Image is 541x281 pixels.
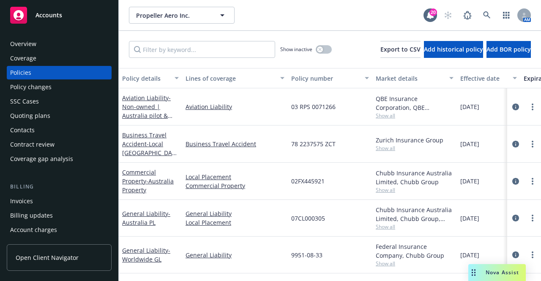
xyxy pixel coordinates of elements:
span: [DATE] [460,251,479,259]
span: Accounts [36,12,62,19]
a: Billing updates [7,209,112,222]
a: Overview [7,37,112,51]
span: Export to CSV [380,45,421,53]
div: Coverage [10,52,36,65]
a: Policy changes [7,80,112,94]
div: Drag to move [468,264,479,281]
span: Show all [376,112,454,119]
a: General Liability [122,210,170,226]
span: Nova Assist [486,269,519,276]
button: Market details [372,68,457,88]
button: Nova Assist [468,264,526,281]
span: Show inactive [280,46,312,53]
span: 78 2237575 ZCT [291,139,336,148]
span: Show all [376,260,454,267]
div: 20 [429,8,437,16]
a: circleInformation [511,139,521,149]
span: [DATE] [460,214,479,223]
span: [DATE] [460,139,479,148]
div: Market details [376,74,444,83]
div: Zurich Insurance Group [376,136,454,145]
span: 03 RPS 0071266 [291,102,336,111]
span: [DATE] [460,102,479,111]
a: circleInformation [511,250,521,260]
a: Business Travel Accident [186,139,284,148]
a: circleInformation [511,213,521,223]
a: Local Placement [186,172,284,181]
span: Show all [376,186,454,194]
span: Open Client Navigator [16,253,79,262]
div: SSC Cases [10,95,39,108]
a: Contract review [7,138,112,151]
a: more [527,176,538,186]
button: Policy details [119,68,182,88]
a: Account charges [7,223,112,237]
a: SSC Cases [7,95,112,108]
a: more [527,102,538,112]
div: Chubb Insurance Australia Limited, Chubb Group [376,169,454,186]
a: General Liability [186,209,284,218]
div: Invoices [10,194,33,208]
div: Policy number [291,74,360,83]
span: Add historical policy [424,45,483,53]
div: Effective date [460,74,508,83]
button: Lines of coverage [182,68,288,88]
button: Policy number [288,68,372,88]
a: Local Placement [186,218,284,227]
a: Aviation Liability [122,94,171,128]
div: Quoting plans [10,109,50,123]
a: General Liability [122,246,170,263]
a: Invoices [7,194,112,208]
a: Aviation Liability [186,102,284,111]
a: General Liability [186,251,284,259]
div: Contacts [10,123,35,137]
button: Export to CSV [380,41,421,58]
button: Effective date [457,68,520,88]
div: Policy details [122,74,169,83]
div: Policies [10,66,31,79]
span: - Australia Property [122,177,174,194]
span: 02FX445921 [291,177,325,186]
div: QBE Insurance Corporation, QBE Insurance Group [376,94,454,112]
a: Commercial Property [122,168,174,194]
a: Search [478,7,495,24]
button: Propeller Aero Inc. [129,7,235,24]
a: Policies [7,66,112,79]
button: Add BOR policy [486,41,531,58]
div: Federal Insurance Company, Chubb Group [376,242,454,260]
a: Commercial Property [186,181,284,190]
button: Add historical policy [424,41,483,58]
a: more [527,250,538,260]
div: Overview [10,37,36,51]
a: Contacts [7,123,112,137]
a: more [527,213,538,223]
div: Account charges [10,223,57,237]
span: - Local [GEOGRAPHIC_DATA] [122,140,177,166]
a: Coverage [7,52,112,65]
span: [DATE] [460,177,479,186]
div: Billing [7,183,112,191]
a: Coverage gap analysis [7,152,112,166]
span: 9951-08-33 [291,251,322,259]
a: more [527,139,538,149]
a: Accounts [7,3,112,27]
a: Start snowing [440,7,456,24]
a: Quoting plans [7,109,112,123]
div: Policy changes [10,80,52,94]
div: Chubb Insurance Australia Limited, Chubb Group, Chubb Group (International) [376,205,454,223]
span: 07CL000305 [291,214,325,223]
a: circleInformation [511,102,521,112]
span: Show all [376,145,454,152]
span: Propeller Aero Inc. [136,11,209,20]
div: Coverage gap analysis [10,152,73,166]
div: Lines of coverage [186,74,275,83]
a: Report a Bug [459,7,476,24]
a: Switch app [498,7,515,24]
span: Show all [376,223,454,230]
input: Filter by keyword... [129,41,275,58]
a: Business Travel Accident [122,131,175,166]
a: circleInformation [511,176,521,186]
div: Billing updates [10,209,53,222]
div: Contract review [10,138,55,151]
span: Add BOR policy [486,45,531,53]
